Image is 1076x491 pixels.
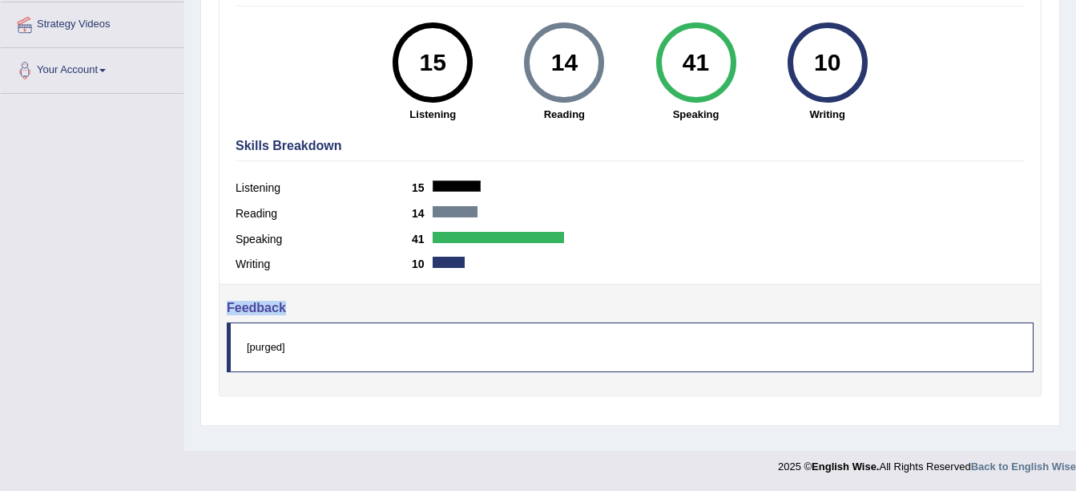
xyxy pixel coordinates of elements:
[236,139,1025,153] h4: Skills Breakdown
[236,180,412,197] label: Listening
[412,233,433,245] b: 41
[1,2,183,43] a: Strategy Videos
[227,323,1034,371] blockquote: [purged]
[412,258,433,270] b: 10
[535,29,594,96] div: 14
[798,29,856,96] div: 10
[236,231,412,248] label: Speaking
[412,181,433,194] b: 15
[638,107,753,122] strong: Speaking
[971,461,1076,473] a: Back to English Wise
[1,48,183,88] a: Your Account
[506,107,622,122] strong: Reading
[236,205,412,222] label: Reading
[812,461,879,473] strong: English Wise.
[667,29,725,96] div: 41
[236,256,412,273] label: Writing
[778,451,1076,474] div: 2025 © All Rights Reserved
[412,207,433,220] b: 14
[375,107,490,122] strong: Listening
[404,29,462,96] div: 15
[770,107,885,122] strong: Writing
